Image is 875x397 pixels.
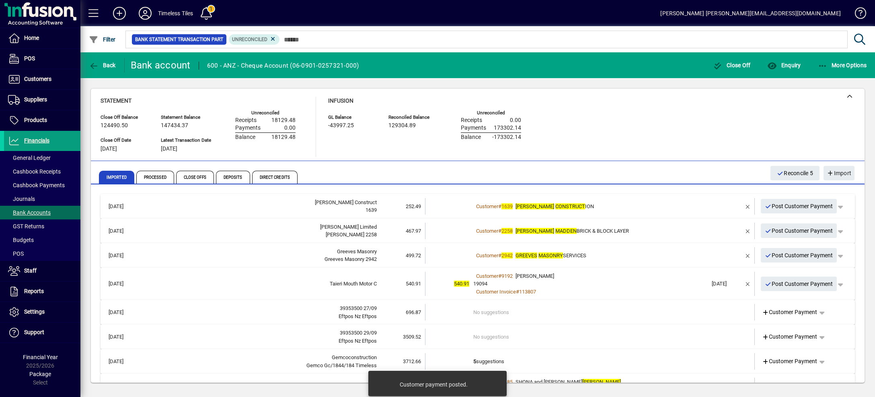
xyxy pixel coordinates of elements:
[4,165,80,178] a: Cashbook Receipts
[770,166,820,180] button: Reconcile 5
[582,379,621,385] em: [PERSON_NAME]
[235,134,255,141] span: Balance
[101,268,855,300] mat-expansion-panel-header: [DATE]Taieri Mouth Motor C540.91540.91Customer#9192[PERSON_NAME]19094Customer Invoice#113807[DATE...
[765,224,833,238] span: Post Customer Payment
[161,146,177,152] span: [DATE]
[388,122,416,129] span: 129304.89
[516,228,554,234] em: [PERSON_NAME]
[87,32,118,47] button: Filter
[105,247,142,264] td: [DATE]
[142,337,377,345] div: Eftpos Nz Eftpos
[516,273,554,279] span: [PERSON_NAME]
[8,209,51,216] span: Bank Accounts
[24,288,44,294] span: Reports
[476,228,498,234] span: Customer
[24,329,44,335] span: Support
[461,117,482,124] span: Receipts
[101,219,855,243] mat-expansion-panel-header: [DATE][PERSON_NAME] Limited[PERSON_NAME] 2258467.97Customer#2258[PERSON_NAME] MADDENBRICK & BLOCK...
[142,206,377,214] div: 1639
[476,203,498,209] span: Customer
[142,329,377,337] div: 39353500 29/09
[406,228,421,234] span: 467.97
[767,62,801,68] span: Enquiry
[849,2,865,28] a: Knowledge Base
[494,125,521,131] span: 173302.14
[555,228,577,234] em: MADDEN
[765,58,803,72] button: Enquiry
[89,36,116,43] span: Filter
[101,122,128,129] span: 124490.50
[406,203,421,209] span: 252.49
[105,223,142,239] td: [DATE]
[711,58,753,72] button: Close Off
[176,171,214,184] span: Close Offs
[516,252,537,258] em: GREEVES
[105,304,142,320] td: [DATE]
[762,357,817,366] span: Customer Payment
[101,115,149,120] span: Close Off Balance
[142,382,377,390] div: The Longview Ts
[510,117,521,124] span: 0.00
[4,233,80,247] a: Budgets
[473,353,708,370] td: suggestions
[492,134,521,141] span: -173302.14
[827,167,851,180] span: Import
[765,277,833,291] span: Post Customer Payment
[4,192,80,206] a: Journals
[461,134,481,141] span: Balance
[501,228,513,234] em: 2258
[99,171,134,184] span: Imported
[8,196,35,202] span: Journals
[4,323,80,343] a: Support
[24,76,51,82] span: Customers
[142,312,377,320] div: Eftpos Nz Eftpos
[501,252,513,258] em: 2942
[473,227,516,235] a: Customer#2258
[516,379,621,385] span: SHONA and [PERSON_NAME]
[107,6,132,21] button: Add
[498,273,501,279] span: #
[4,178,80,192] a: Cashbook Payments
[765,200,833,213] span: Post Customer Payment
[762,333,817,341] span: Customer Payment
[8,155,51,161] span: General Ledger
[741,249,754,262] button: Remove
[105,329,142,345] td: [DATE]
[142,231,377,239] div: Hugh Madden 2258
[142,255,377,263] div: Greeves Masonry 2942
[142,248,377,256] div: Greeves Masonry
[216,171,250,184] span: Deposits
[761,277,837,291] button: Post Customer Payment
[251,110,279,116] label: Unreconciled
[476,273,498,279] span: Customer
[24,267,37,274] span: Staff
[131,59,191,72] div: Bank account
[271,134,296,141] span: 18129.48
[8,168,61,175] span: Cashbook Receipts
[660,7,841,20] div: [PERSON_NAME] [PERSON_NAME][EMAIL_ADDRESS][DOMAIN_NAME]
[235,117,257,124] span: Receipts
[161,122,188,129] span: 147434.37
[765,249,833,262] span: Post Customer Payment
[132,6,158,21] button: Profile
[101,138,149,143] span: Close Off Date
[4,90,80,110] a: Suppliers
[461,125,486,131] span: Payments
[105,272,142,296] td: [DATE]
[284,125,296,131] span: 0.00
[498,203,501,209] span: #
[818,62,867,68] span: More Options
[498,228,501,234] span: #
[328,122,354,129] span: -43997.25
[24,35,39,41] span: Home
[477,110,505,116] label: Unreconciled
[105,198,142,215] td: [DATE]
[101,325,855,349] mat-expansion-panel-header: [DATE]39353500 29/09Eftpos Nz Eftpos3509.52No suggestionsCustomer Payment
[101,146,117,152] span: [DATE]
[4,69,80,89] a: Customers
[105,353,142,370] td: [DATE]
[80,58,125,72] app-page-header-button: Back
[235,125,261,131] span: Payments
[142,223,377,231] div: Hugh Madden Limited
[555,203,585,209] em: CONSTRUCT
